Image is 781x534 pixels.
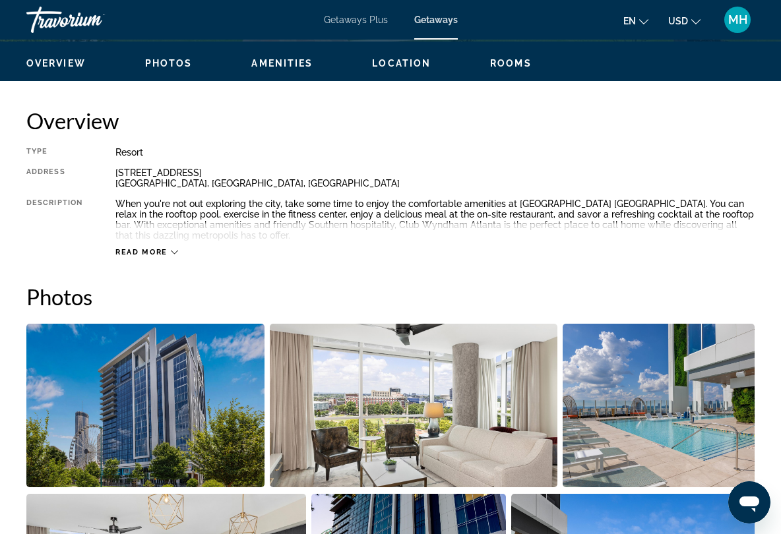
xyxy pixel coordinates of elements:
button: Change language [623,11,648,30]
button: Rooms [490,57,532,69]
div: When you're not out exploring the city, take some time to enjoy the comfortable amenities at [GEO... [115,198,755,241]
button: Overview [26,57,86,69]
span: MH [728,13,747,26]
span: USD [668,16,688,26]
button: User Menu [720,6,755,34]
div: [STREET_ADDRESS] [GEOGRAPHIC_DATA], [GEOGRAPHIC_DATA], [GEOGRAPHIC_DATA] [115,167,755,189]
button: Change currency [668,11,701,30]
span: Photos [145,58,193,69]
span: Location [372,58,431,69]
div: Resort [115,147,755,158]
span: en [623,16,636,26]
span: Rooms [490,58,532,69]
button: Read more [115,247,178,257]
iframe: Button to launch messaging window [728,481,770,523]
div: Type [26,147,82,158]
button: Location [372,57,431,69]
a: Getaways Plus [324,15,388,25]
button: Photos [145,57,193,69]
span: Read more [115,248,168,256]
h2: Overview [26,107,755,134]
span: Amenities [251,58,313,69]
button: Open full-screen image slider [563,323,755,488]
a: Getaways [414,15,458,25]
h2: Photos [26,283,755,310]
a: Travorium [26,3,158,37]
button: Open full-screen image slider [26,323,265,488]
button: Amenities [251,57,313,69]
div: Description [26,198,82,241]
div: Address [26,167,82,189]
span: Overview [26,58,86,69]
button: Open full-screen image slider [270,323,557,488]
